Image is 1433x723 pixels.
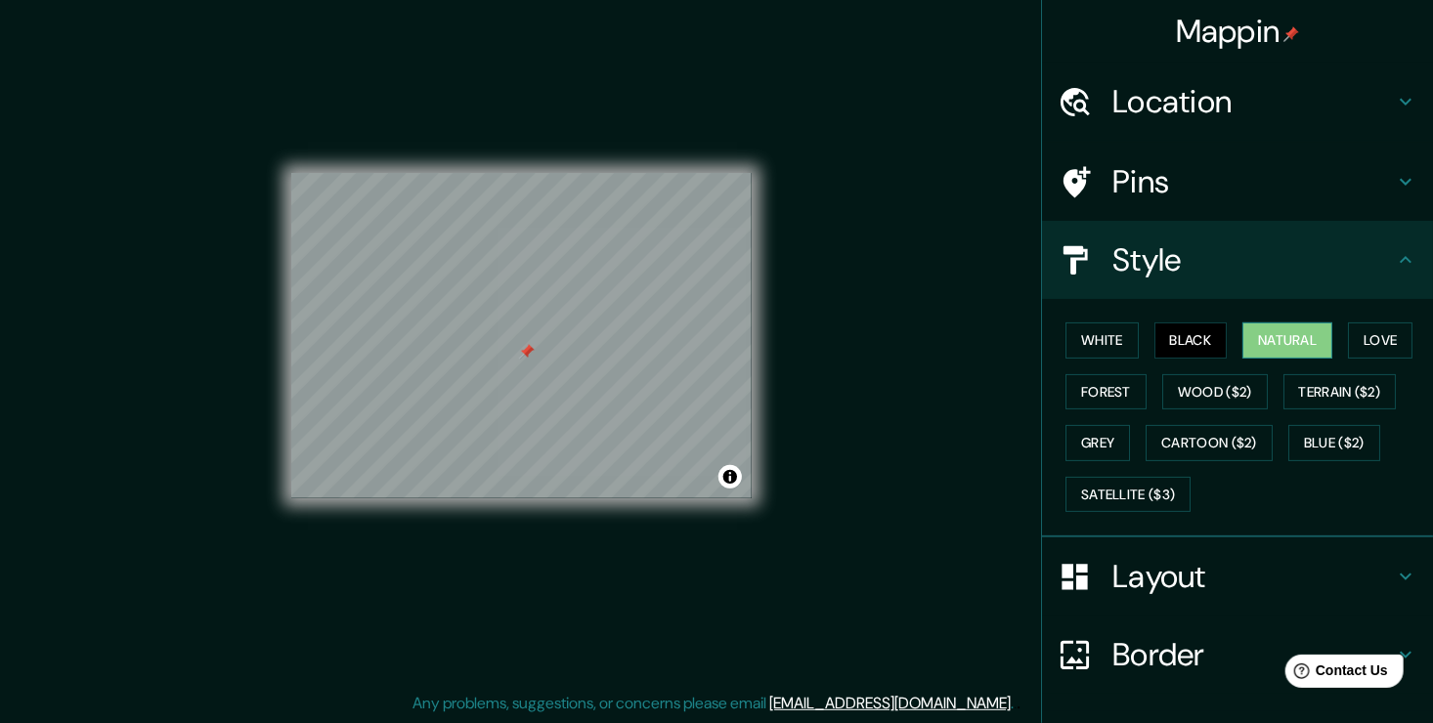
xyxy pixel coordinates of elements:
[1112,82,1394,121] h4: Location
[1288,425,1380,461] button: Blue ($2)
[1242,322,1332,359] button: Natural
[1112,557,1394,596] h4: Layout
[1146,425,1273,461] button: Cartoon ($2)
[291,173,752,498] canvas: Map
[718,465,742,489] button: Toggle attribution
[1042,537,1433,616] div: Layout
[1283,26,1299,42] img: pin-icon.png
[1065,477,1191,513] button: Satellite ($3)
[1112,162,1394,201] h4: Pins
[1112,240,1394,279] h4: Style
[1259,647,1411,702] iframe: Help widget launcher
[413,692,1014,715] p: Any problems, suggestions, or concerns please email .
[1042,143,1433,221] div: Pins
[1042,221,1433,299] div: Style
[1154,322,1228,359] button: Black
[1042,63,1433,141] div: Location
[1014,692,1017,715] div: .
[1176,12,1300,51] h4: Mappin
[769,693,1011,713] a: [EMAIL_ADDRESS][DOMAIN_NAME]
[1065,425,1130,461] button: Grey
[1112,635,1394,674] h4: Border
[1065,322,1139,359] button: White
[1348,322,1412,359] button: Love
[1017,692,1020,715] div: .
[1162,374,1268,410] button: Wood ($2)
[1065,374,1147,410] button: Forest
[1283,374,1397,410] button: Terrain ($2)
[1042,616,1433,694] div: Border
